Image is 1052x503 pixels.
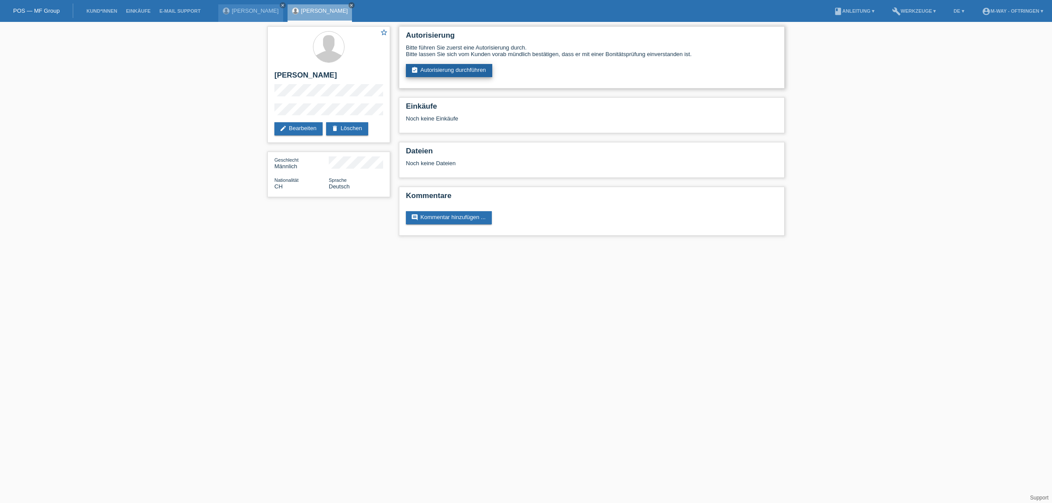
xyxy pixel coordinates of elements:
i: comment [411,214,418,221]
span: Nationalität [274,177,299,183]
a: Einkäufe [121,8,155,14]
a: buildWerkzeuge ▾ [888,8,941,14]
a: commentKommentar hinzufügen ... [406,211,492,224]
i: book [834,7,842,16]
a: close [280,2,286,8]
span: Schweiz [274,183,283,190]
i: close [281,3,285,7]
a: editBearbeiten [274,122,323,135]
div: Noch keine Dateien [406,160,674,166]
a: [PERSON_NAME] [232,7,279,14]
a: star_border [380,28,388,38]
h2: Einkäufe [406,102,778,115]
a: Support [1030,495,1048,501]
div: Männlich [274,156,329,170]
a: deleteLöschen [326,122,368,135]
i: edit [280,125,287,132]
i: build [892,7,901,16]
a: POS — MF Group [13,7,60,14]
span: Sprache [329,177,347,183]
a: close [348,2,355,8]
i: assignment_turned_in [411,67,418,74]
div: Noch keine Einkäufe [406,115,778,128]
a: assignment_turned_inAutorisierung durchführen [406,64,492,77]
h2: Dateien [406,147,778,160]
i: account_circle [982,7,991,16]
i: delete [331,125,338,132]
h2: [PERSON_NAME] [274,71,383,84]
span: Deutsch [329,183,350,190]
a: bookAnleitung ▾ [829,8,879,14]
h2: Kommentare [406,191,778,205]
a: [PERSON_NAME] [301,7,348,14]
i: star_border [380,28,388,36]
a: E-Mail Support [155,8,205,14]
h2: Autorisierung [406,31,778,44]
a: Kund*innen [82,8,121,14]
a: account_circlem-way - Oftringen ▾ [977,8,1048,14]
a: DE ▾ [949,8,968,14]
div: Bitte führen Sie zuerst eine Autorisierung durch. Bitte lassen Sie sich vom Kunden vorab mündlich... [406,44,778,57]
span: Geschlecht [274,157,299,163]
i: close [349,3,354,7]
